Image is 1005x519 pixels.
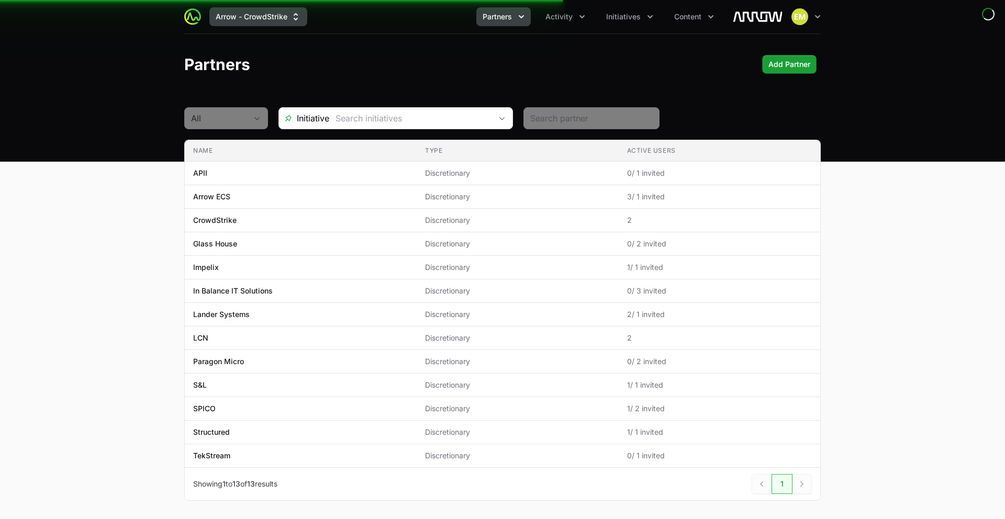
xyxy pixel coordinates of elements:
[627,309,812,320] span: 2 / 1 invited
[193,333,208,343] p: LCN
[762,55,817,74] button: Add Partner
[425,168,610,178] span: Discretionary
[329,108,492,129] input: Search initiatives
[668,7,720,26] div: Content menu
[193,356,244,367] p: Paragon Micro
[600,7,660,26] button: Initiatives
[191,112,247,125] div: All
[627,356,812,367] span: 0 / 2 invited
[668,7,720,26] button: Content
[768,58,810,71] span: Add Partner
[606,12,641,22] span: Initiatives
[425,333,610,343] span: Discretionary
[674,12,701,22] span: Content
[733,6,783,27] img: Arrow
[627,239,812,249] span: 0 / 2 invited
[222,479,226,488] span: 1
[193,168,207,178] p: APII
[425,380,610,390] span: Discretionary
[791,8,808,25] img: Eric Mingus
[184,8,201,25] img: ActivitySource
[247,479,255,488] span: 13
[209,7,307,26] div: Supplier switch menu
[627,168,812,178] span: 0 / 1 invited
[425,427,610,437] span: Discretionary
[193,215,237,225] p: CrowdStrike
[193,427,230,437] p: Structured
[425,356,610,367] span: Discretionary
[193,380,207,390] p: S&L
[627,262,812,273] span: 1 / 1 invited
[530,112,653,125] input: Search partner
[483,12,512,22] span: Partners
[209,7,307,26] button: Arrow - CrowdStrike
[545,12,573,22] span: Activity
[425,262,610,273] span: Discretionary
[425,309,610,320] span: Discretionary
[425,450,610,461] span: Discretionary
[184,55,250,74] h1: Partners
[600,7,660,26] div: Initiatives menu
[627,380,812,390] span: 1 / 1 invited
[425,239,610,249] span: Discretionary
[627,215,812,225] span: 2
[193,191,230,202] p: Arrow ECS
[232,479,240,488] span: 13
[425,286,610,296] span: Discretionary
[772,474,792,494] a: 1
[627,333,812,343] span: 2
[476,7,531,26] div: Partners menu
[425,215,610,225] span: Discretionary
[425,191,610,202] span: Discretionary
[193,403,216,414] p: SPICO
[279,112,329,125] span: Initiative
[627,403,812,414] span: 1 / 2 invited
[185,108,267,129] button: All
[193,450,230,461] p: TekStream
[619,140,820,162] th: Active Users
[425,403,610,414] span: Discretionary
[185,140,417,162] th: Name
[201,7,720,26] div: Main navigation
[492,108,512,129] div: Open
[539,7,591,26] button: Activity
[193,286,273,296] p: In Balance IT Solutions
[539,7,591,26] div: Activity menu
[627,427,812,437] span: 1 / 1 invited
[627,286,812,296] span: 0 / 3 invited
[627,191,812,202] span: 3 / 1 invited
[193,262,219,273] p: Impelix
[193,479,277,489] p: Showing to of results
[762,55,817,74] div: Primary actions
[476,7,531,26] button: Partners
[627,450,812,461] span: 0 / 1 invited
[417,140,618,162] th: Type
[193,309,250,320] p: Lander Systems
[193,239,237,249] p: Glass House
